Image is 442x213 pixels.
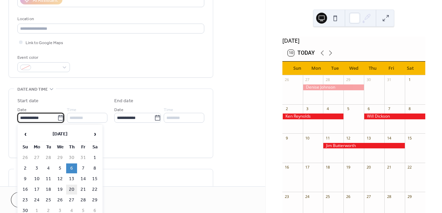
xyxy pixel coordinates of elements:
span: › [90,127,100,141]
div: 3 [305,106,310,111]
td: 8 [89,163,100,173]
th: Fr [78,142,89,152]
div: Jim Butterworth [323,143,405,149]
td: 6 [66,163,77,173]
td: 1 [89,153,100,163]
td: 12 [55,174,65,184]
td: 4 [43,163,54,173]
div: Event color [17,54,69,61]
div: 14 [386,135,392,141]
td: 27 [66,195,77,205]
div: 29 [407,194,412,199]
div: Mon [307,62,325,75]
div: 16 [284,165,290,170]
div: 13 [366,135,371,141]
div: 26 [284,77,290,82]
div: 10 [305,135,310,141]
td: 31 [78,153,89,163]
button: 10Today [285,48,317,58]
div: Location [17,15,203,23]
td: 26 [20,153,31,163]
div: Fri [382,62,401,75]
div: Thu [363,62,382,75]
th: Tu [43,142,54,152]
span: Time [67,106,76,114]
td: 5 [55,163,65,173]
td: 9 [20,174,31,184]
td: 29 [89,195,100,205]
td: 7 [78,163,89,173]
th: [DATE] [31,127,89,142]
td: 19 [55,185,65,195]
div: 11 [325,135,330,141]
div: 21 [386,165,392,170]
td: 27 [31,153,42,163]
div: End date [114,97,133,105]
div: Wed [344,62,363,75]
td: 28 [78,195,89,205]
div: 26 [345,194,351,199]
td: 17 [31,185,42,195]
td: 24 [31,195,42,205]
td: 30 [66,153,77,163]
div: Sun [288,62,307,75]
div: 17 [305,165,310,170]
div: 27 [305,77,310,82]
td: 18 [43,185,54,195]
td: 23 [20,195,31,205]
th: We [55,142,65,152]
div: 18 [325,165,330,170]
button: Cancel [11,192,53,208]
span: Date and time [17,86,48,93]
td: 11 [43,174,54,184]
td: 14 [78,174,89,184]
td: 16 [20,185,31,195]
div: 28 [386,194,392,199]
td: 10 [31,174,42,184]
span: ‹ [20,127,30,141]
div: 27 [366,194,371,199]
td: 22 [89,185,100,195]
div: 24 [305,194,310,199]
td: 13 [66,174,77,184]
div: Sat [401,62,420,75]
div: 29 [345,77,351,82]
div: [DATE] [282,37,425,45]
div: 28 [325,77,330,82]
td: 28 [43,153,54,163]
td: 3 [31,163,42,173]
div: 5 [345,106,351,111]
div: Tue [325,62,344,75]
div: 1 [407,77,412,82]
td: 2 [20,163,31,173]
div: Will Dickson [364,114,425,119]
div: Start date [17,97,39,105]
td: 15 [89,174,100,184]
div: 31 [386,77,392,82]
span: Date [114,106,123,114]
div: 30 [366,77,371,82]
div: 19 [345,165,351,170]
th: Su [20,142,31,152]
span: Date [17,106,27,114]
div: Ken Reynolds [282,114,344,119]
td: 29 [55,153,65,163]
td: 25 [43,195,54,205]
div: 23 [284,194,290,199]
td: 26 [55,195,65,205]
div: 20 [366,165,371,170]
div: 15 [407,135,412,141]
div: 9 [284,135,290,141]
th: Sa [89,142,100,152]
div: 12 [345,135,351,141]
div: 2 [284,106,290,111]
div: 7 [386,106,392,111]
td: 21 [78,185,89,195]
th: Th [66,142,77,152]
span: Link to Google Maps [26,39,63,46]
div: 6 [366,106,371,111]
div: 25 [325,194,330,199]
td: 20 [66,185,77,195]
div: 4 [325,106,330,111]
